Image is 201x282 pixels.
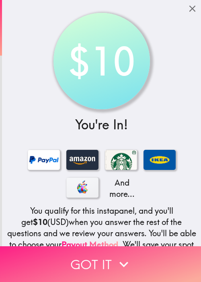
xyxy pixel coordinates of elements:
[5,116,198,134] h3: You're In!
[62,239,118,249] a: Payout Method
[54,14,149,108] div: $10
[105,177,137,200] p: And more...
[33,217,47,227] b: $10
